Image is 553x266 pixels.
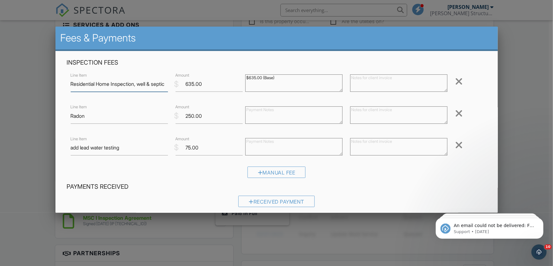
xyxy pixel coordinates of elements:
[174,111,179,121] div: $
[71,104,87,110] label: Line Item
[531,244,547,260] iframe: Intercom live chat
[61,32,493,44] h2: Fees & Payments
[238,196,315,207] div: Received Payment
[245,74,343,92] textarea: $635.00 (Base)
[426,205,553,249] iframe: Intercom notifications message
[248,171,306,177] a: Manual Fee
[71,73,87,78] label: Line Item
[67,183,486,191] h4: Payments Received
[67,59,486,67] h4: Inspection Fees
[176,73,190,78] label: Amount
[238,200,315,206] a: Received Payment
[176,136,190,142] label: Amount
[248,167,306,178] div: Manual Fee
[176,104,190,110] label: Amount
[174,79,179,90] div: $
[71,136,87,142] label: Line Item
[544,244,552,250] span: 10
[174,142,179,153] div: $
